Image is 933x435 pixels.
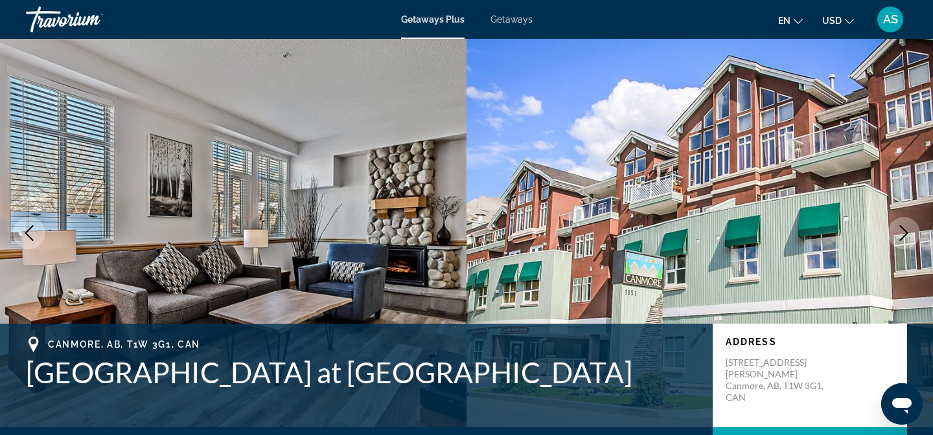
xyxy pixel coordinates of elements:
button: Previous image [13,217,45,249]
button: Change currency [822,11,854,30]
button: Next image [888,217,920,249]
span: USD [822,16,842,26]
button: Change language [778,11,803,30]
p: [STREET_ADDRESS][PERSON_NAME] Canmore, AB, T1W 3G1, CAN [726,357,829,403]
iframe: Кнопка запуска окна обмена сообщениями [881,383,923,425]
a: Travorium [26,3,155,36]
h1: [GEOGRAPHIC_DATA] at [GEOGRAPHIC_DATA] [26,355,700,389]
span: AS [883,13,898,26]
button: User Menu [873,6,907,33]
a: Getaways [490,14,533,25]
p: Address [726,337,894,347]
span: Canmore, AB, T1W 3G1, CAN [48,339,200,350]
span: en [778,16,790,26]
a: Getaways Plus [401,14,465,25]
